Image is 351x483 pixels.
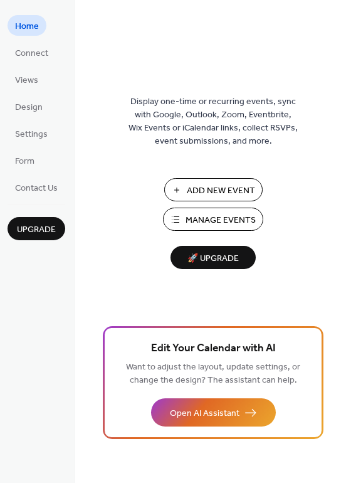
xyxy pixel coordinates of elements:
[8,150,42,171] a: Form
[15,74,38,87] span: Views
[15,182,58,195] span: Contact Us
[163,208,263,231] button: Manage Events
[128,95,298,148] span: Display one-time or recurring events, sync with Google, Outlook, Zoom, Eventbrite, Wix Events or ...
[15,101,43,114] span: Design
[8,69,46,90] a: Views
[15,20,39,33] span: Home
[8,15,46,36] a: Home
[8,96,50,117] a: Design
[151,398,276,427] button: Open AI Assistant
[186,214,256,227] span: Manage Events
[15,155,34,168] span: Form
[151,340,276,358] span: Edit Your Calendar with AI
[8,123,55,144] a: Settings
[170,246,256,269] button: 🚀 Upgrade
[8,177,65,198] a: Contact Us
[164,178,263,201] button: Add New Event
[15,47,48,60] span: Connect
[8,217,65,240] button: Upgrade
[17,223,56,236] span: Upgrade
[8,42,56,63] a: Connect
[15,128,48,141] span: Settings
[170,407,239,420] span: Open AI Assistant
[126,359,300,389] span: Want to adjust the layout, update settings, or change the design? The assistant can help.
[187,184,255,198] span: Add New Event
[178,250,248,267] span: 🚀 Upgrade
